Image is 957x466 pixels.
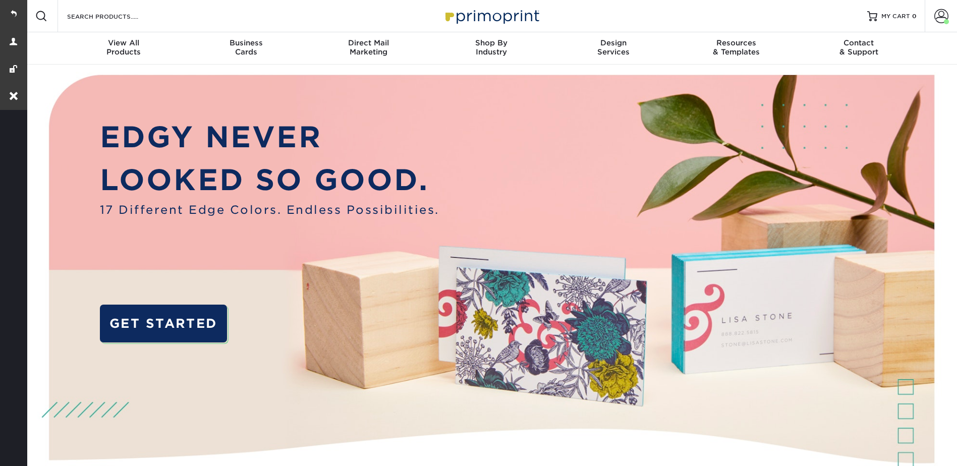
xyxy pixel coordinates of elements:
[185,38,307,47] span: Business
[798,32,920,65] a: Contact& Support
[100,158,439,201] p: LOOKED SO GOOD.
[441,5,542,27] img: Primoprint
[798,38,920,56] div: & Support
[185,38,307,56] div: Cards
[307,38,430,56] div: Marketing
[307,32,430,65] a: Direct MailMarketing
[63,38,185,56] div: Products
[798,38,920,47] span: Contact
[430,38,552,47] span: Shop By
[675,38,798,56] div: & Templates
[307,38,430,47] span: Direct Mail
[100,201,439,218] span: 17 Different Edge Colors. Endless Possibilities.
[63,38,185,47] span: View All
[63,32,185,65] a: View AllProducts
[430,32,552,65] a: Shop ByIndustry
[552,38,675,47] span: Design
[552,32,675,65] a: DesignServices
[100,305,227,342] a: GET STARTED
[675,38,798,47] span: Resources
[66,10,164,22] input: SEARCH PRODUCTS.....
[430,38,552,56] div: Industry
[912,13,917,20] span: 0
[552,38,675,56] div: Services
[881,12,910,21] span: MY CART
[675,32,798,65] a: Resources& Templates
[185,32,307,65] a: BusinessCards
[100,115,439,158] p: EDGY NEVER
